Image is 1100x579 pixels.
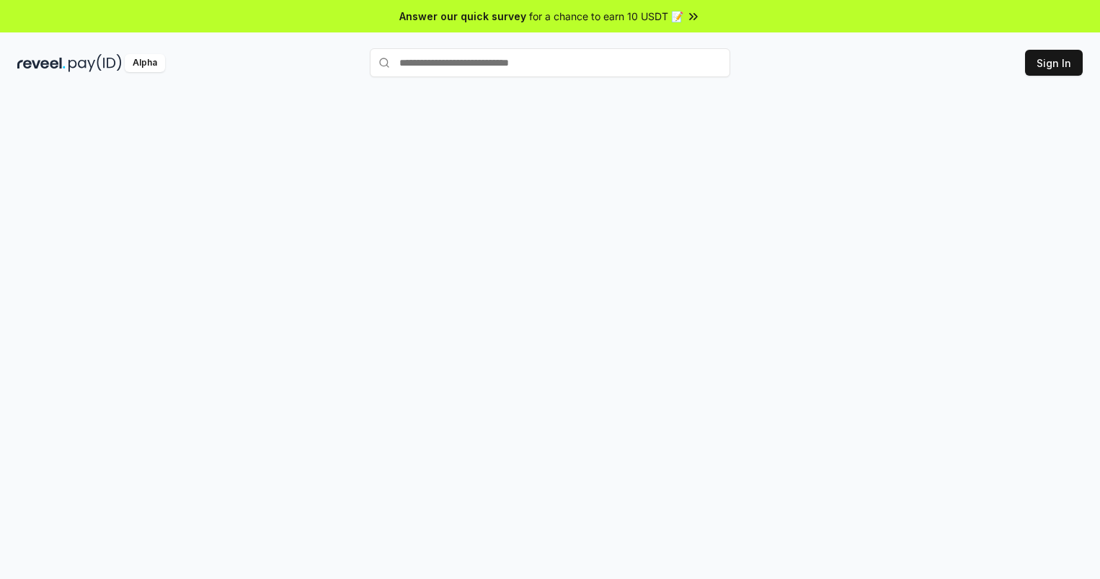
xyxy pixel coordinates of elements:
span: for a chance to earn 10 USDT 📝 [529,9,683,24]
img: reveel_dark [17,54,66,72]
img: pay_id [68,54,122,72]
div: Alpha [125,54,165,72]
button: Sign In [1025,50,1083,76]
span: Answer our quick survey [399,9,526,24]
